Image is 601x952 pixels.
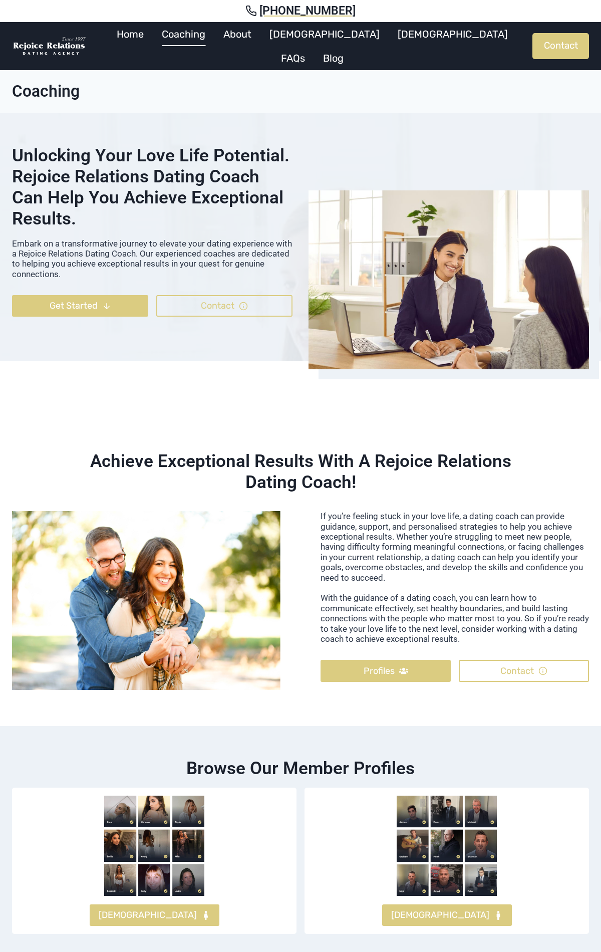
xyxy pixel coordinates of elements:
h2: Unlocking Your Love Life Potential. Rejoice Relations Dating Coach Can Help You Achieve Exception... [12,145,292,229]
nav: Primary Navigation [92,22,532,70]
h1: Coaching [12,82,589,101]
p: If you’re feeling stuck in your love life, a dating coach can provide guidance, support, and pers... [321,511,589,644]
a: Home [108,22,153,46]
h2: Browse our member profiles [12,758,589,779]
p: Embark on a transformative journey to elevate your dating experience with a Rejoice Relations Dat... [12,239,292,280]
span: Get Started [50,299,98,313]
span: [DEMOGRAPHIC_DATA] [391,908,489,922]
span: Contact [500,664,534,678]
a: [DEMOGRAPHIC_DATA] [389,22,517,46]
a: Contact [532,33,589,59]
span: Profiles [364,664,395,678]
a: [DEMOGRAPHIC_DATA] [382,904,512,926]
a: About [214,22,260,46]
h2: Achieve Exceptional Results With A Rejoice Relations Dating Coach! [65,451,537,493]
a: [DEMOGRAPHIC_DATA] [90,904,219,926]
a: Coaching [153,22,214,46]
a: FAQs [272,46,314,70]
a: [PHONE_NUMBER] [12,4,589,18]
span: [DEMOGRAPHIC_DATA] [99,908,197,922]
a: Blog [314,46,353,70]
span: Contact [201,299,234,313]
img: Rejoice Relations [12,36,87,57]
a: Get Started [12,295,148,317]
a: Contact [156,295,292,317]
a: Profiles [321,660,451,681]
a: Contact [459,660,589,681]
a: [DEMOGRAPHIC_DATA] [260,22,389,46]
span: [PHONE_NUMBER] [259,4,356,18]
